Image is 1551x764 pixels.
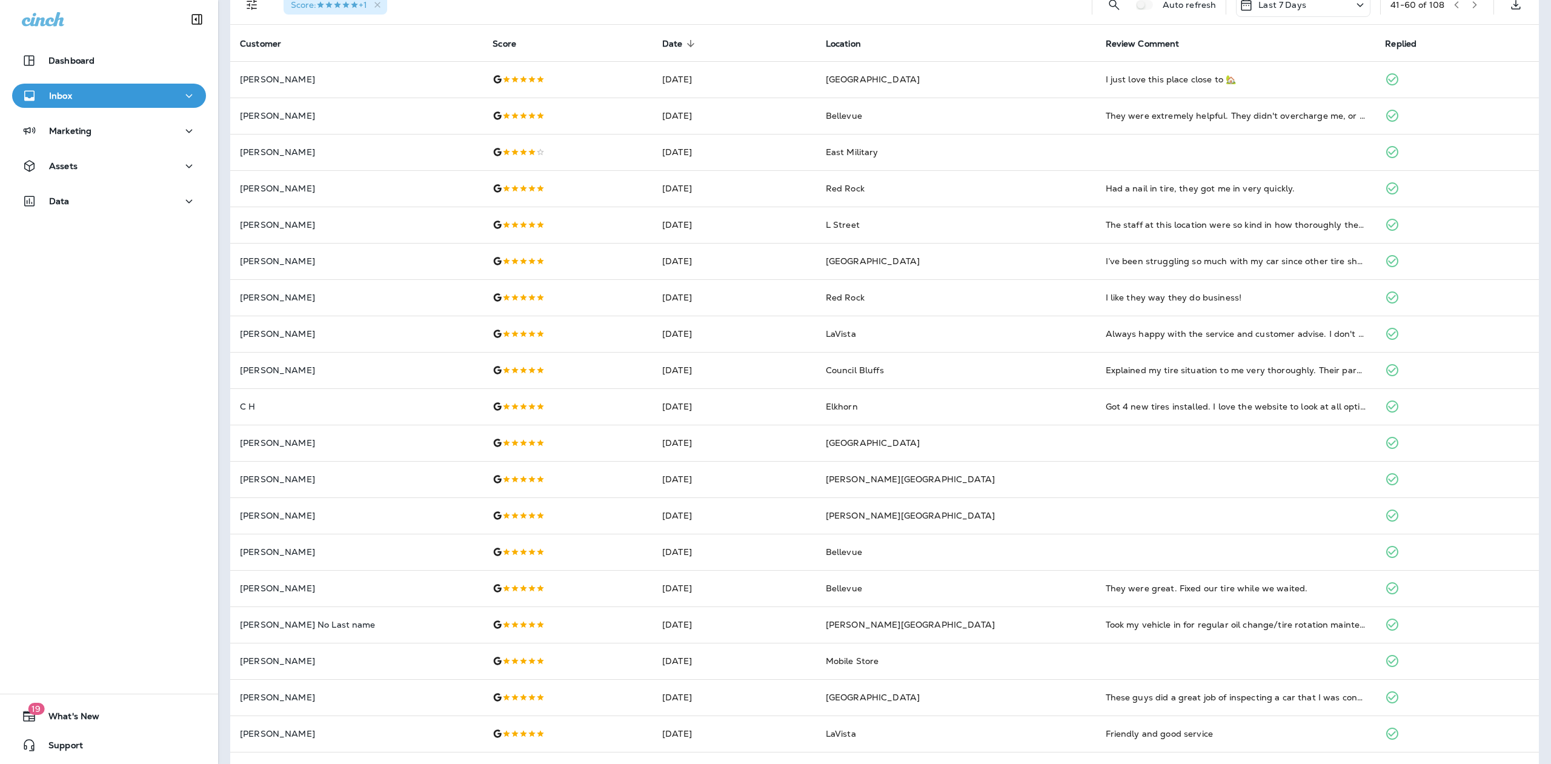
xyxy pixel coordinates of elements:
div: Explained my tire situation to me very thoroughly. Their parking lot was full of vehicles so I kn... [1106,364,1366,376]
div: These guys did a great job of inspecting a car that I was considering to buy for my high school t... [1106,691,1366,703]
div: They were extremely helpful. They didn't overcharge me, or do any unnecessary repairs like some p... [1106,110,1366,122]
span: Bellevue [826,110,862,121]
span: Support [36,740,83,755]
span: Customer [240,38,297,49]
span: Review Comment [1106,38,1195,49]
td: [DATE] [653,243,816,279]
span: Replied [1385,38,1432,49]
span: Bellevue [826,546,862,557]
p: [PERSON_NAME] [240,220,473,230]
span: [PERSON_NAME][GEOGRAPHIC_DATA] [826,474,995,485]
p: [PERSON_NAME] [240,75,473,84]
span: [PERSON_NAME][GEOGRAPHIC_DATA] [826,619,995,630]
div: They were great. Fixed our tire while we waited. [1106,582,1366,594]
td: [DATE] [653,716,816,752]
p: C H [240,402,473,411]
span: Bellevue [826,583,862,594]
p: [PERSON_NAME] [240,184,473,193]
p: [PERSON_NAME] [240,547,473,557]
td: [DATE] [653,134,816,170]
p: [PERSON_NAME] [240,583,473,593]
td: [DATE] [653,388,816,425]
span: Location [826,38,877,49]
span: Red Rock [826,183,865,194]
span: Score [493,39,516,49]
td: [DATE] [653,316,816,352]
div: I like they way they do business! [1106,291,1366,304]
p: [PERSON_NAME] [240,729,473,739]
p: Marketing [49,126,91,136]
p: Assets [49,161,78,171]
span: [PERSON_NAME][GEOGRAPHIC_DATA] [826,510,995,521]
div: Always happy with the service and customer advise. I don't feel pushed into something I do t need. [1106,328,1366,340]
td: [DATE] [653,570,816,606]
td: [DATE] [653,170,816,207]
p: Inbox [49,91,72,101]
p: [PERSON_NAME] [240,438,473,448]
span: What's New [36,711,99,726]
span: [GEOGRAPHIC_DATA] [826,437,920,448]
p: Data [49,196,70,206]
p: [PERSON_NAME] [240,111,473,121]
td: [DATE] [653,534,816,570]
div: Got 4 new tires installed. I love the website to look at all options for my car. They suggested a... [1106,400,1366,413]
button: 19What's New [12,704,206,728]
td: [DATE] [653,461,816,497]
span: Council Bluffs [826,365,884,376]
p: [PERSON_NAME] No Last name [240,620,473,629]
button: Assets [12,154,206,178]
span: Location [826,39,861,49]
button: Data [12,189,206,213]
p: [PERSON_NAME] [240,474,473,484]
td: [DATE] [653,679,816,716]
span: Mobile Store [826,656,879,666]
td: [DATE] [653,207,816,243]
div: Friendly and good service [1106,728,1366,740]
p: [PERSON_NAME] [240,365,473,375]
span: LaVista [826,728,856,739]
div: Took my vehicle in for regular oil change/tire rotation maintenance. Jacob and staff serviced my ... [1106,619,1366,631]
span: [GEOGRAPHIC_DATA] [826,692,920,703]
td: [DATE] [653,279,816,316]
span: L Street [826,219,860,230]
span: Date [662,38,699,49]
span: 19 [28,703,44,715]
div: The staff at this location were so kind in how thoroughly they explained what my car needed fixed... [1106,219,1366,231]
button: Inbox [12,84,206,108]
button: Support [12,733,206,757]
span: [GEOGRAPHIC_DATA] [826,256,920,267]
td: [DATE] [653,643,816,679]
p: [PERSON_NAME] [240,511,473,520]
span: Review Comment [1106,39,1180,49]
td: [DATE] [653,425,816,461]
div: I’ve been struggling so much with my car since other tire shop change mi tires, after two visits ... [1106,255,1366,267]
td: [DATE] [653,352,816,388]
p: [PERSON_NAME] [240,256,473,266]
span: Date [662,39,683,49]
button: Dashboard [12,48,206,73]
p: [PERSON_NAME] [240,693,473,702]
span: LaVista [826,328,856,339]
p: Dashboard [48,56,95,65]
div: I just love this place close to 🏡 [1106,73,1366,85]
span: East Military [826,147,878,158]
button: Marketing [12,119,206,143]
td: [DATE] [653,606,816,643]
p: [PERSON_NAME] [240,147,473,157]
div: Had a nail in tire, they got me in very quickly. [1106,182,1366,194]
span: Customer [240,39,281,49]
p: [PERSON_NAME] [240,656,473,666]
p: [PERSON_NAME] [240,293,473,302]
span: Elkhorn [826,401,858,412]
td: [DATE] [653,61,816,98]
span: Replied [1385,39,1416,49]
button: Collapse Sidebar [180,7,214,32]
td: [DATE] [653,98,816,134]
span: Red Rock [826,292,865,303]
td: [DATE] [653,497,816,534]
p: [PERSON_NAME] [240,329,473,339]
span: Score [493,38,532,49]
span: [GEOGRAPHIC_DATA] [826,74,920,85]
